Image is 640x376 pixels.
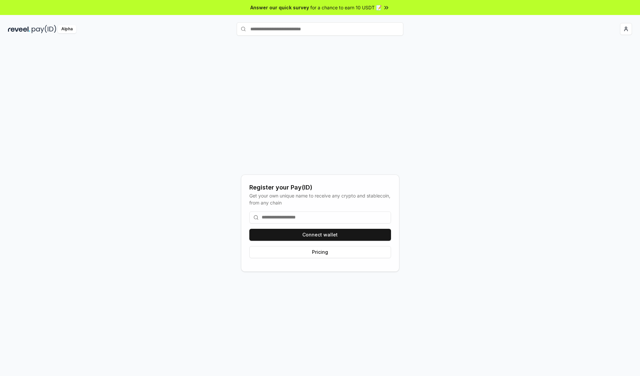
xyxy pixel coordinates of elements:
img: pay_id [32,25,56,33]
button: Connect wallet [249,229,391,241]
div: Get your own unique name to receive any crypto and stablecoin, from any chain [249,192,391,206]
img: reveel_dark [8,25,30,33]
span: for a chance to earn 10 USDT 📝 [310,4,382,11]
span: Answer our quick survey [250,4,309,11]
button: Pricing [249,246,391,258]
div: Alpha [58,25,76,33]
div: Register your Pay(ID) [249,183,391,192]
